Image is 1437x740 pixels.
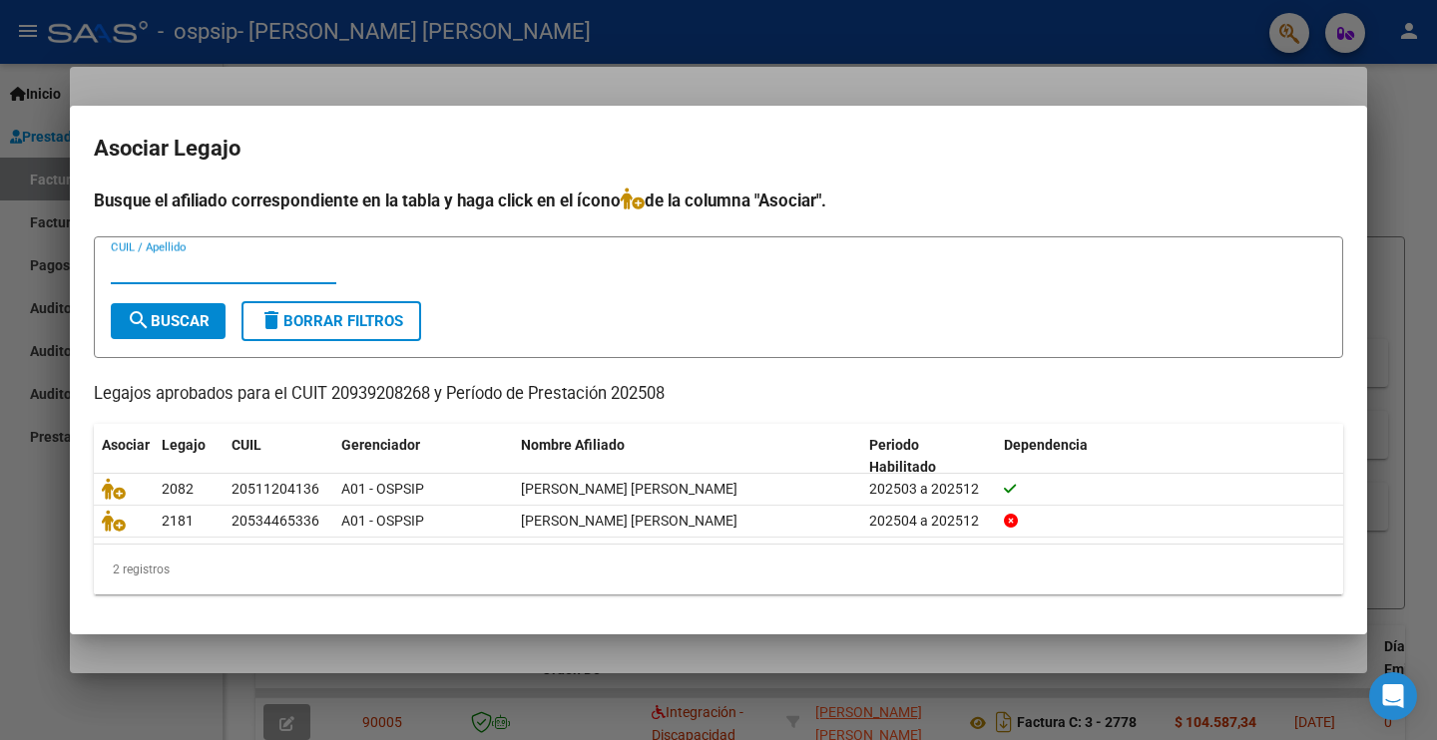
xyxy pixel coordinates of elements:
datatable-header-cell: Legajo [154,424,224,490]
span: 2181 [162,513,194,529]
datatable-header-cell: Periodo Habilitado [861,424,996,490]
span: Periodo Habilitado [869,437,936,476]
h2: Asociar Legajo [94,130,1343,168]
span: A01 - OSPSIP [341,513,424,529]
span: Asociar [102,437,150,453]
span: Dependencia [1004,437,1088,453]
div: 202503 a 202512 [869,478,988,501]
datatable-header-cell: Gerenciador [333,424,513,490]
span: Nombre Afiliado [521,437,625,453]
div: 20511204136 [232,478,319,501]
span: Gerenciador [341,437,420,453]
span: A01 - OSPSIP [341,481,424,497]
span: Borrar Filtros [259,312,403,330]
span: DOMINGUEZ TOLOZA JOAQUIN [521,513,737,529]
datatable-header-cell: Dependencia [996,424,1344,490]
datatable-header-cell: Nombre Afiliado [513,424,861,490]
span: Buscar [127,312,210,330]
datatable-header-cell: CUIL [224,424,333,490]
mat-icon: delete [259,308,283,332]
button: Borrar Filtros [241,301,421,341]
div: 202504 a 202512 [869,510,988,533]
div: 20534465336 [232,510,319,533]
h4: Busque el afiliado correspondiente en la tabla y haga click en el ícono de la columna "Asociar". [94,187,1343,213]
p: Legajos aprobados para el CUIT 20939208268 y Período de Prestación 202508 [94,382,1343,407]
button: Buscar [111,303,226,339]
span: 2082 [162,481,194,497]
datatable-header-cell: Asociar [94,424,154,490]
div: 2 registros [94,545,1343,594]
span: DOMINGUEZ TOLOZA ULISES DANIEL [521,481,737,497]
span: Legajo [162,437,206,453]
div: Open Intercom Messenger [1369,672,1417,720]
mat-icon: search [127,308,151,332]
span: CUIL [232,437,261,453]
